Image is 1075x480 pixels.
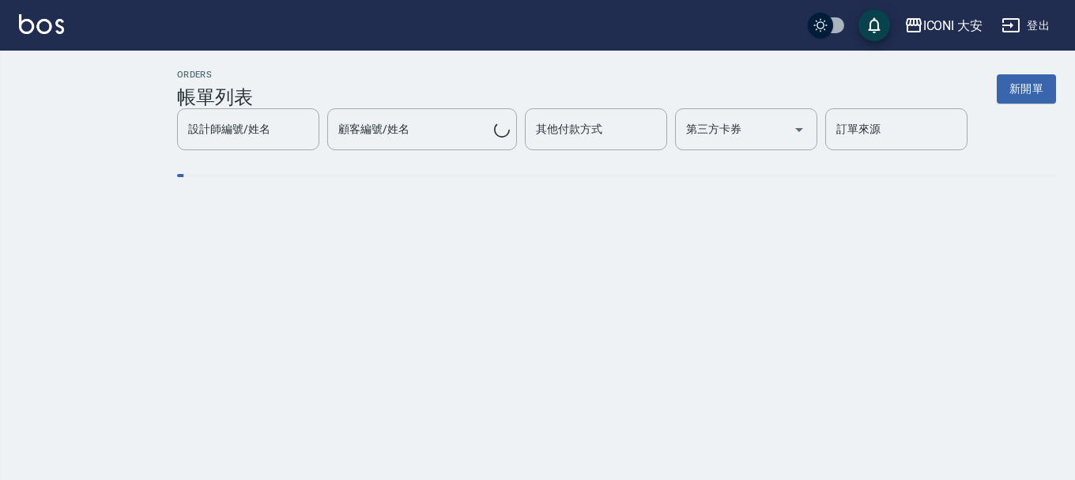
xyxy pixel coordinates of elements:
button: save [858,9,890,41]
h3: 帳單列表 [177,86,253,108]
img: Logo [19,14,64,34]
button: 登出 [995,11,1056,40]
div: ICONI 大安 [923,16,983,36]
h2: ORDERS [177,70,253,80]
button: ICONI 大安 [898,9,990,42]
button: 新開單 [997,74,1056,104]
a: 新開單 [997,81,1056,96]
button: Open [786,117,812,142]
